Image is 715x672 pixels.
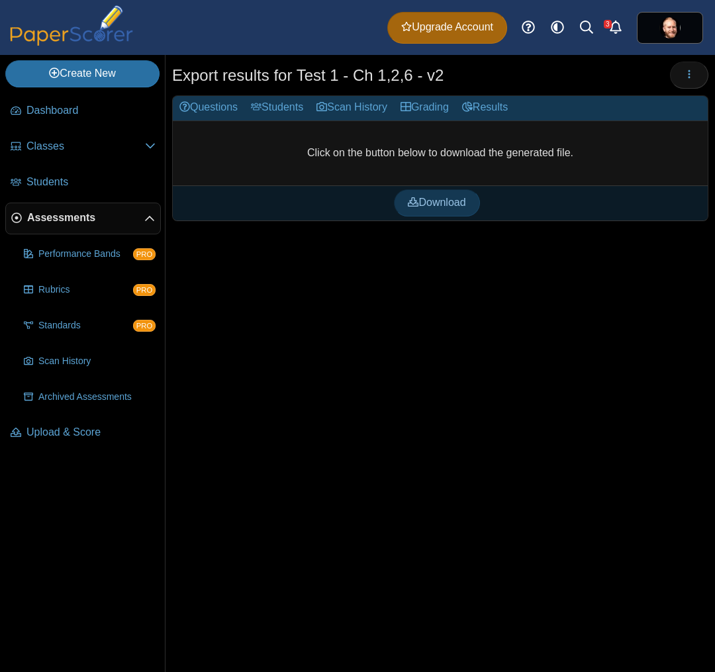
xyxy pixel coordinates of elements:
span: Rubrics [38,283,133,297]
span: PRO [133,320,156,332]
a: Dashboard [5,95,161,127]
a: Grading [394,96,455,120]
img: ps.tT8F02tAweZgaXZc [659,17,681,38]
a: Students [244,96,310,120]
span: PRO [133,248,156,260]
h1: Export results for Test 1 - Ch 1,2,6 - v2 [172,64,444,87]
a: Rubrics PRO [19,274,161,306]
a: Scan History [19,346,161,377]
a: Performance Bands PRO [19,238,161,270]
img: PaperScorer [5,5,138,46]
a: Scan History [310,96,394,120]
span: Upgrade Account [401,20,493,34]
a: Questions [173,96,244,120]
a: Upgrade Account [387,12,507,44]
span: Performance Bands [38,248,133,261]
span: Dashboard [26,103,156,118]
a: Results [455,96,514,120]
div: Click on the button below to download the generated file. [173,121,708,185]
span: Students [26,175,156,189]
span: Jefferson Bates [659,17,681,38]
a: Archived Assessments [19,381,161,413]
span: Archived Assessments [38,391,156,404]
span: Upload & Score [26,425,156,440]
a: ps.tT8F02tAweZgaXZc [637,12,703,44]
span: Classes [26,139,145,154]
a: Upload & Score [5,417,161,449]
a: Alerts [601,13,630,42]
span: Assessments [27,211,144,225]
a: Standards PRO [19,310,161,342]
span: Download [408,197,465,208]
span: PRO [133,284,156,296]
a: Students [5,167,161,199]
span: Scan History [38,355,156,368]
a: Download [394,189,479,216]
a: Classes [5,131,161,163]
a: PaperScorer [5,36,138,48]
span: Standards [38,319,133,332]
a: Assessments [5,203,161,234]
a: Create New [5,60,160,87]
